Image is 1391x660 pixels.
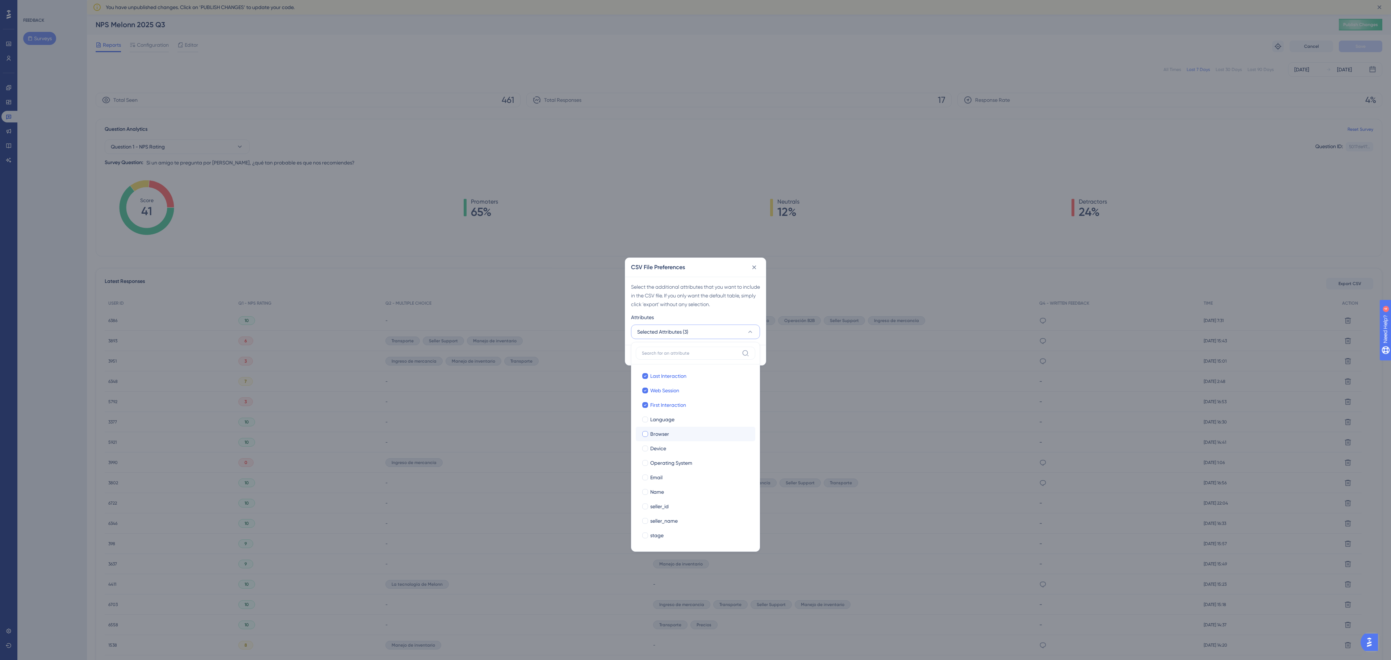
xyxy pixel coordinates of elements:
[631,313,654,322] span: Attributes
[637,327,688,336] span: Selected Attributes (3)
[631,283,760,309] div: Select the additional attributes that you want to include in the CSV file. If you only want the d...
[650,473,663,482] span: Email
[650,386,679,395] span: Web Session
[650,430,669,438] span: Browser
[650,444,666,453] span: Device
[650,415,674,424] span: Language
[631,263,685,272] h2: CSV File Preferences
[650,401,686,409] span: First Interaction
[650,488,664,496] span: Name
[650,517,678,525] span: seller_name
[50,4,53,9] div: 4
[650,502,669,511] span: seller_id
[650,372,686,380] span: Last Interaction
[642,350,739,356] input: Search for an attribute
[1361,631,1382,653] iframe: UserGuiding AI Assistant Launcher
[17,2,45,11] span: Need Help?
[650,531,664,540] span: stage
[650,459,692,467] span: Operating System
